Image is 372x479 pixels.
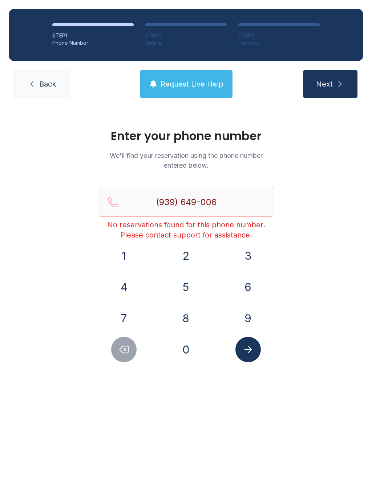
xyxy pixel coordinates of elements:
[39,79,56,89] span: Back
[238,32,320,39] div: STEP 3
[52,32,134,39] div: STEP 1
[173,274,199,300] button: 5
[145,39,227,47] div: Details
[235,274,261,300] button: 6
[173,243,199,268] button: 2
[99,188,273,217] input: Reservation phone number
[99,220,273,240] div: No reservations found for this phone number. Please contact support for assistance.
[111,337,137,362] button: Delete number
[99,151,273,170] p: We'll find your reservation using the phone number entered below.
[238,39,320,47] div: Payment
[173,306,199,331] button: 8
[111,243,137,268] button: 1
[173,337,199,362] button: 0
[235,243,261,268] button: 3
[99,130,273,142] h1: Enter your phone number
[111,306,137,331] button: 7
[52,39,134,47] div: Phone Number
[161,79,223,89] span: Request Live Help
[235,337,261,362] button: Submit lookup form
[111,274,137,300] button: 4
[235,306,261,331] button: 9
[145,32,227,39] div: STEP 2
[316,79,333,89] span: Next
